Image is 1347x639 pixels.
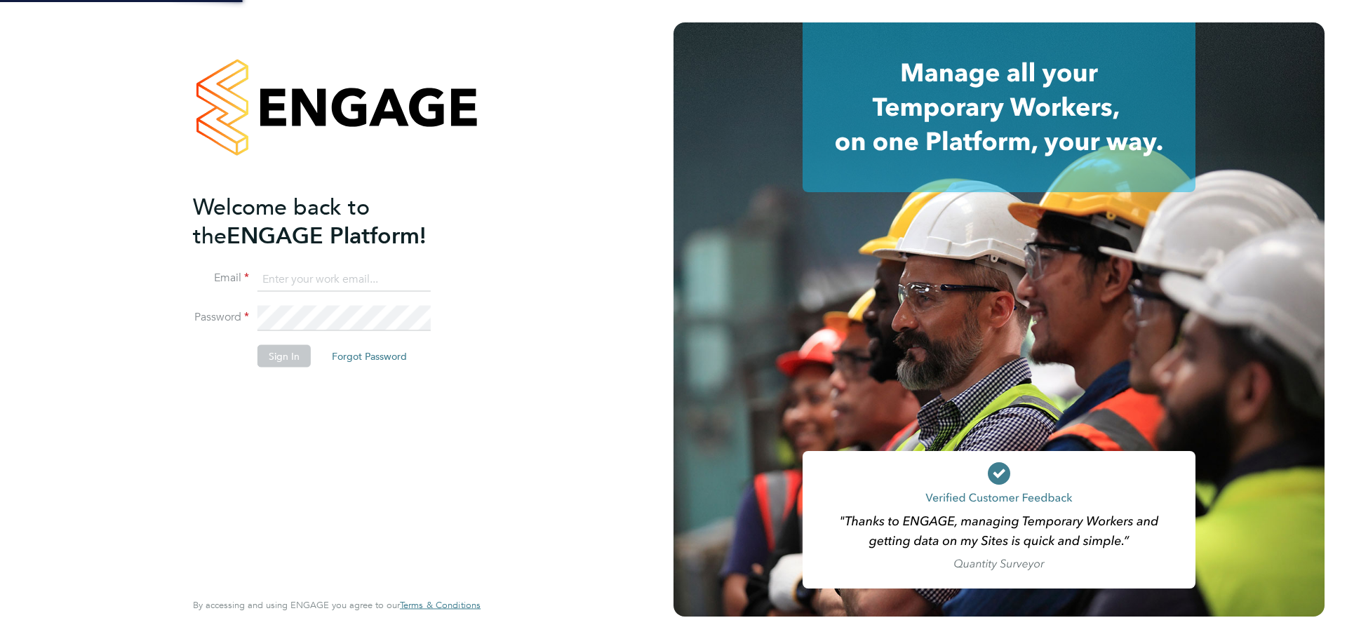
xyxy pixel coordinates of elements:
input: Enter your work email... [257,267,431,292]
label: Email [193,271,249,285]
span: By accessing and using ENGAGE you agree to our [193,599,481,611]
span: Welcome back to the [193,193,370,249]
span: Terms & Conditions [400,599,481,611]
button: Sign In [257,345,311,368]
h2: ENGAGE Platform! [193,192,467,250]
a: Terms & Conditions [400,600,481,611]
button: Forgot Password [321,345,418,368]
label: Password [193,310,249,325]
